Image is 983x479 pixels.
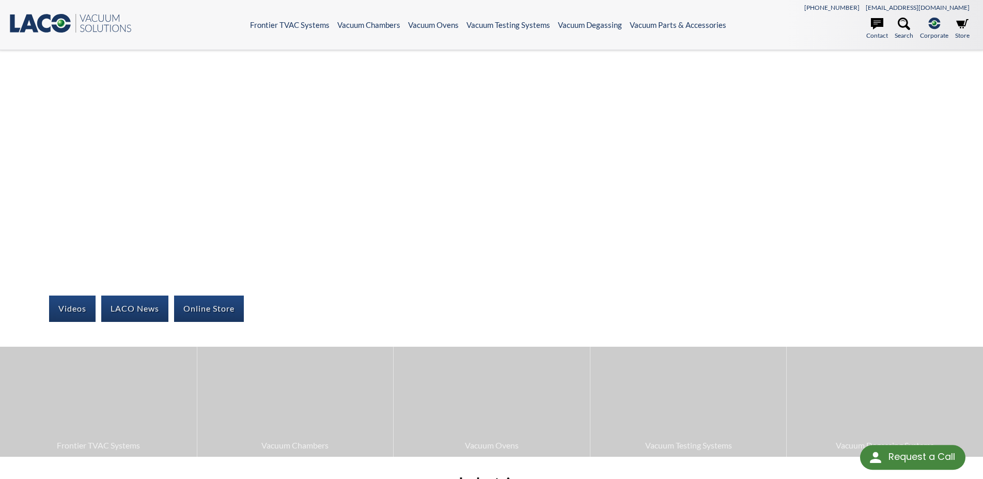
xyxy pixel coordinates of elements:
div: Request a Call [860,445,965,470]
a: Frontier TVAC Systems [250,20,330,29]
a: Vacuum Chambers [337,20,400,29]
span: Corporate [920,30,948,40]
span: Vacuum Chambers [202,439,388,452]
span: Frontier TVAC Systems [5,439,192,452]
a: Vacuum Testing Systems [590,347,787,457]
a: [PHONE_NUMBER] [804,4,860,11]
a: Store [955,18,970,40]
a: Online Store [174,296,244,321]
a: [EMAIL_ADDRESS][DOMAIN_NAME] [866,4,970,11]
a: Vacuum Degassing [558,20,622,29]
a: Vacuum Ovens [408,20,459,29]
a: Contact [866,18,888,40]
img: round button [867,449,884,466]
span: Vacuum Ovens [399,439,585,452]
div: Request a Call [888,445,955,469]
a: Vacuum Testing Systems [466,20,550,29]
a: Search [895,18,913,40]
span: Vacuum Degassing Systems [792,439,978,452]
span: Vacuum Testing Systems [596,439,782,452]
a: Videos [49,296,96,321]
a: Vacuum Ovens [394,347,590,457]
a: Vacuum Chambers [197,347,394,457]
a: Vacuum Degassing Systems [787,347,983,457]
a: Vacuum Parts & Accessories [630,20,726,29]
a: LACO News [101,296,168,321]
